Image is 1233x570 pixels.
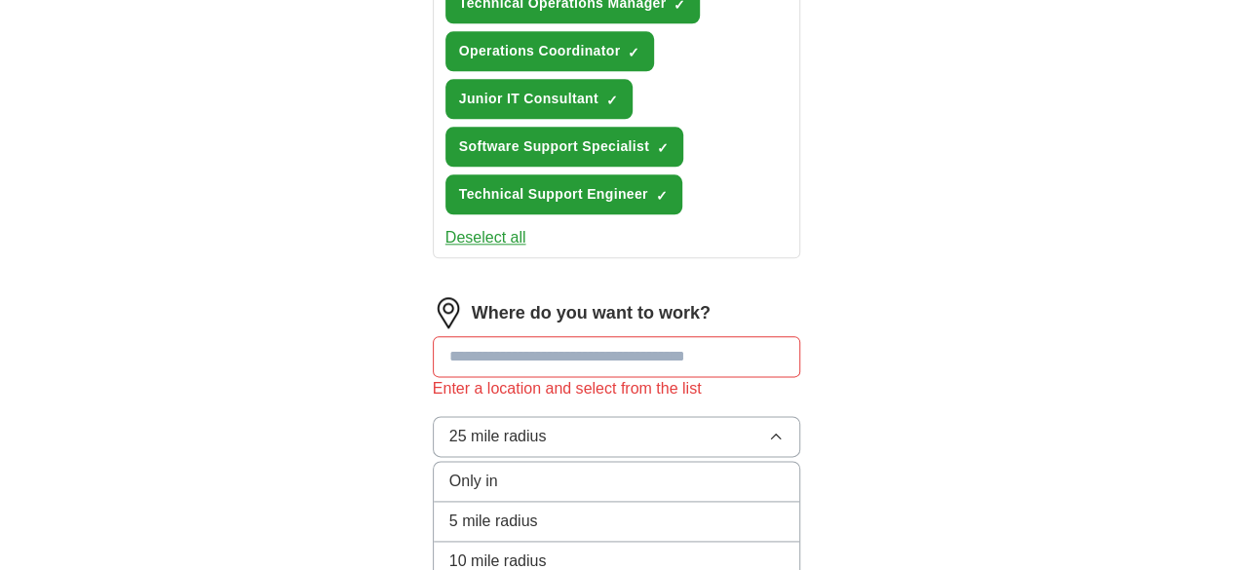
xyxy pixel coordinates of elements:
[657,140,669,156] span: ✓
[606,93,618,108] span: ✓
[445,226,526,249] button: Deselect all
[433,377,801,400] div: Enter a location and select from the list
[656,188,668,204] span: ✓
[445,174,682,214] button: Technical Support Engineer✓
[445,127,683,167] button: Software Support Specialist✓
[459,136,649,157] span: Software Support Specialist
[628,45,639,60] span: ✓
[459,41,621,61] span: Operations Coordinator
[449,425,547,448] span: 25 mile radius
[449,470,498,493] span: Only in
[472,300,711,326] label: Where do you want to work?
[433,297,464,328] img: location.png
[459,184,648,205] span: Technical Support Engineer
[459,89,598,109] span: Junior IT Consultant
[449,510,538,533] span: 5 mile radius
[445,31,655,71] button: Operations Coordinator✓
[433,416,801,457] button: 25 mile radius
[445,79,633,119] button: Junior IT Consultant✓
